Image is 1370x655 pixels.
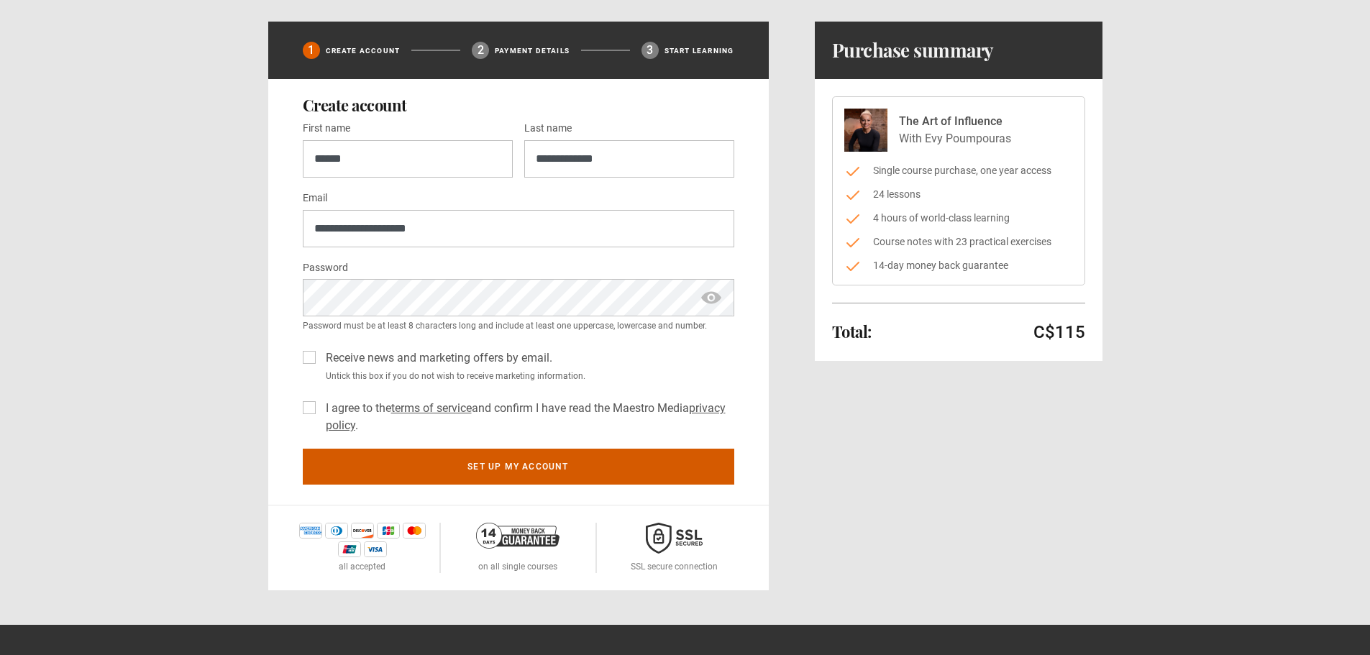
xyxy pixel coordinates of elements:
[832,39,994,62] h1: Purchase summary
[338,541,361,557] img: unionpay
[665,45,734,56] p: Start learning
[1033,321,1085,344] p: C$115
[303,260,348,277] label: Password
[631,560,718,573] p: SSL secure connection
[320,370,734,383] small: Untick this box if you do not wish to receive marketing information.
[303,449,734,485] button: Set up my account
[844,163,1073,178] li: Single course purchase, one year access
[844,211,1073,226] li: 4 hours of world-class learning
[325,523,348,539] img: diners
[303,96,734,114] h2: Create account
[641,42,659,59] div: 3
[844,258,1073,273] li: 14-day money back guarantee
[303,42,320,59] div: 1
[403,523,426,539] img: mastercard
[391,401,472,415] a: terms of service
[326,45,401,56] p: Create Account
[832,323,872,340] h2: Total:
[339,560,385,573] p: all accepted
[844,187,1073,202] li: 24 lessons
[700,279,723,316] span: show password
[844,234,1073,249] li: Course notes with 23 practical exercises
[478,560,557,573] p: on all single courses
[476,523,560,549] img: 14-day-money-back-guarantee-42d24aedb5115c0ff13b.png
[320,400,734,434] label: I agree to the and confirm I have read the Maestro Media .
[377,523,400,539] img: jcb
[351,523,374,539] img: discover
[303,319,734,332] small: Password must be at least 8 characters long and include at least one uppercase, lowercase and num...
[472,42,489,59] div: 2
[899,113,1011,130] p: The Art of Influence
[364,541,387,557] img: visa
[303,120,350,137] label: First name
[495,45,570,56] p: Payment details
[303,190,327,207] label: Email
[899,130,1011,147] p: With Evy Poumpouras
[524,120,572,137] label: Last name
[299,523,322,539] img: amex
[320,349,552,367] label: Receive news and marketing offers by email.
